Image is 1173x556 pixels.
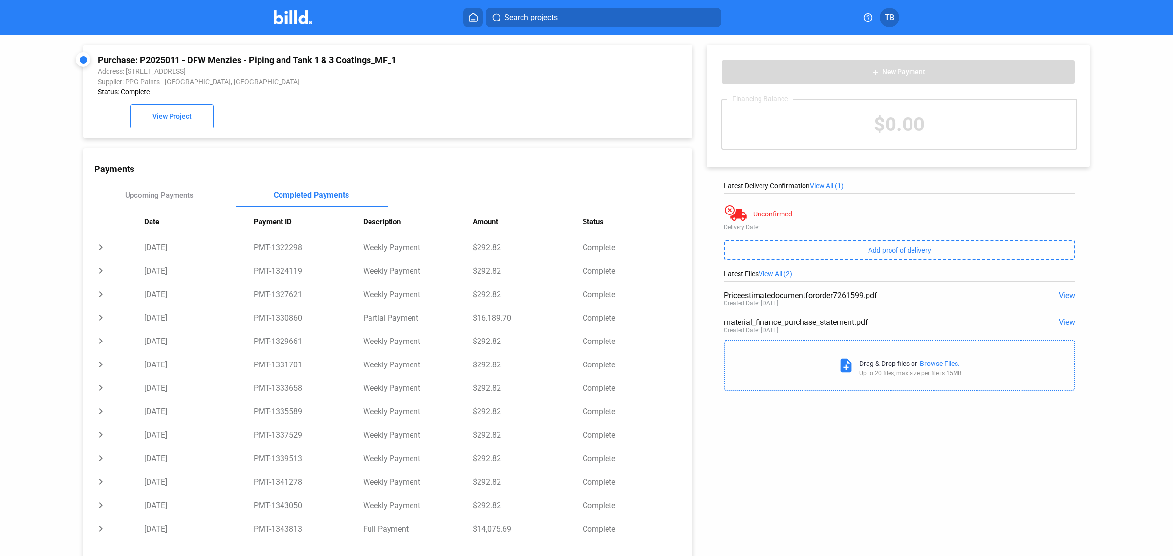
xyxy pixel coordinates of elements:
[144,208,254,235] th: Date
[727,95,793,103] div: Financing Balance
[724,182,1075,190] div: Latest Delivery Confirmation
[473,493,582,517] td: $292.82
[722,100,1076,149] div: $0.00
[880,8,899,27] button: TB
[1059,318,1075,327] span: View
[759,270,792,278] span: View All (2)
[872,68,880,76] mat-icon: add
[473,259,582,282] td: $292.82
[724,327,778,334] div: Created Date: [DATE]
[254,259,363,282] td: PMT-1324119
[473,282,582,306] td: $292.82
[98,67,562,75] div: Address: [STREET_ADDRESS]
[363,259,473,282] td: Weekly Payment
[473,423,582,447] td: $292.82
[152,113,192,121] span: View Project
[473,329,582,353] td: $292.82
[583,376,692,400] td: Complete
[363,235,473,259] td: Weekly Payment
[473,235,582,259] td: $292.82
[254,493,363,517] td: PMT-1343050
[254,282,363,306] td: PMT-1327621
[473,447,582,470] td: $292.82
[254,517,363,540] td: PMT-1343813
[504,12,558,23] span: Search projects
[583,353,692,376] td: Complete
[363,423,473,447] td: Weekly Payment
[753,210,792,218] div: Unconfirmed
[1059,291,1075,300] span: View
[473,400,582,423] td: $292.82
[583,306,692,329] td: Complete
[274,191,349,200] div: Completed Payments
[810,182,844,190] span: View All (1)
[724,224,1075,231] div: Delivery Date:
[363,282,473,306] td: Weekly Payment
[724,318,1005,327] div: material_finance_purchase_statement.pdf
[583,282,692,306] td: Complete
[885,12,894,23] span: TB
[486,8,721,27] button: Search projects
[583,235,692,259] td: Complete
[254,376,363,400] td: PMT-1333658
[583,423,692,447] td: Complete
[473,517,582,540] td: $14,075.69
[721,60,1075,84] button: New Payment
[254,208,363,235] th: Payment ID
[144,329,254,353] td: [DATE]
[254,306,363,329] td: PMT-1330860
[724,240,1075,260] button: Add proof of delivery
[473,208,582,235] th: Amount
[363,493,473,517] td: Weekly Payment
[583,470,692,493] td: Complete
[98,78,562,86] div: Supplier: PPG Paints - [GEOGRAPHIC_DATA], [GEOGRAPHIC_DATA]
[859,370,961,377] div: Up to 20 files, max size per file is 15MB
[363,447,473,470] td: Weekly Payment
[98,88,562,96] div: Status: Complete
[363,353,473,376] td: Weekly Payment
[254,329,363,353] td: PMT-1329661
[254,447,363,470] td: PMT-1339513
[144,353,254,376] td: [DATE]
[254,423,363,447] td: PMT-1337529
[363,470,473,493] td: Weekly Payment
[144,282,254,306] td: [DATE]
[125,191,194,200] div: Upcoming Payments
[473,376,582,400] td: $292.82
[724,300,778,307] div: Created Date: [DATE]
[868,246,931,254] span: Add proof of delivery
[920,360,960,367] div: Browse Files.
[838,357,854,374] mat-icon: note_add
[130,104,214,128] button: View Project
[254,400,363,423] td: PMT-1335589
[724,291,1005,300] div: Priceestimatedocumentfororder7261599.pdf
[144,447,254,470] td: [DATE]
[144,400,254,423] td: [DATE]
[583,259,692,282] td: Complete
[859,360,917,367] div: Drag & Drop files or
[144,423,254,447] td: [DATE]
[144,470,254,493] td: [DATE]
[583,517,692,540] td: Complete
[473,353,582,376] td: $292.82
[363,400,473,423] td: Weekly Payment
[583,329,692,353] td: Complete
[583,447,692,470] td: Complete
[144,517,254,540] td: [DATE]
[363,376,473,400] td: Weekly Payment
[882,68,925,76] span: New Payment
[144,306,254,329] td: [DATE]
[363,208,473,235] th: Description
[254,235,363,259] td: PMT-1322298
[583,208,692,235] th: Status
[144,493,254,517] td: [DATE]
[98,55,562,65] div: Purchase: P2025011 - DFW Menzies - Piping and Tank 1 & 3 Coatings_MF_1
[144,376,254,400] td: [DATE]
[254,470,363,493] td: PMT-1341278
[363,306,473,329] td: Partial Payment
[254,353,363,376] td: PMT-1331701
[583,493,692,517] td: Complete
[363,329,473,353] td: Weekly Payment
[583,400,692,423] td: Complete
[724,270,1075,278] div: Latest Files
